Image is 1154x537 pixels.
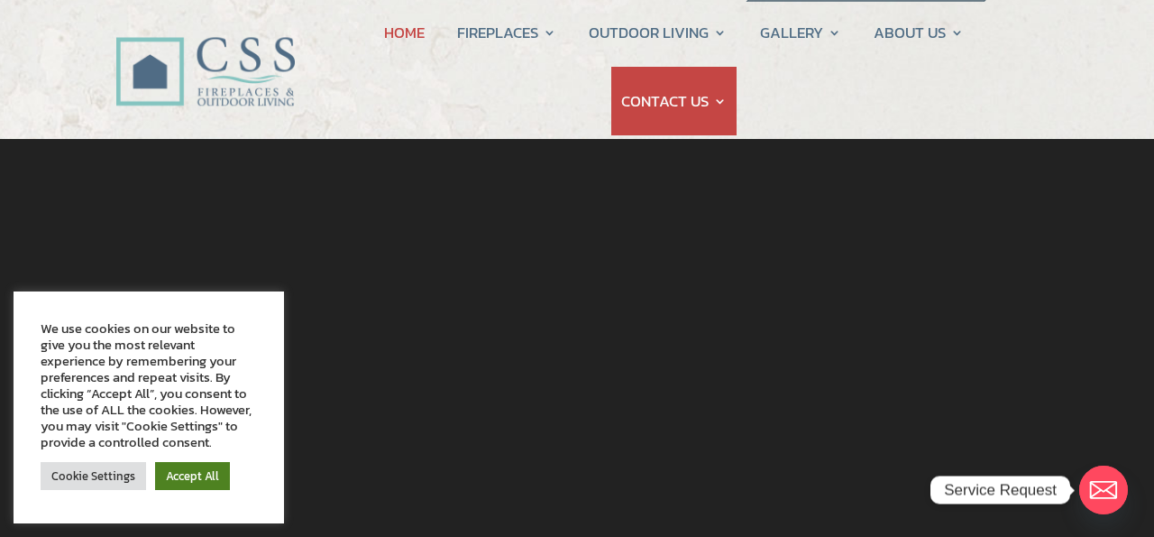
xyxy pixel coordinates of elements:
[155,462,230,490] a: Accept All
[41,462,146,490] a: Cookie Settings
[1079,466,1128,514] a: Email
[621,67,727,135] a: CONTACT US
[41,320,257,450] div: We use cookies on our website to give you the most relevant experience by remembering your prefer...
